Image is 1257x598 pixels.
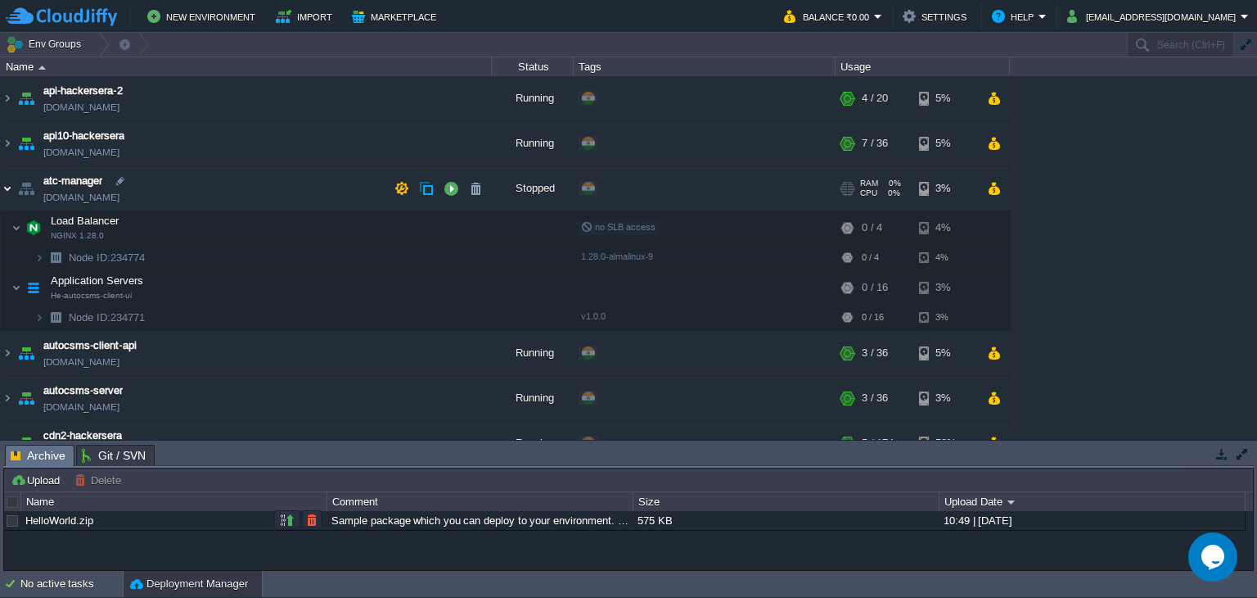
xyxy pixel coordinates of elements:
[67,310,147,324] a: Node ID:234771
[633,511,938,530] div: 575 KB
[51,291,132,301] span: He-autocsms-client-ui
[49,215,121,227] a: Load BalancerNGINX 1.28.0
[860,179,878,188] span: RAM
[1,121,14,165] img: AMDAwAAAACH5BAEAAAAALAAAAAABAAEAAAICRAEAOw==
[67,310,147,324] span: 234771
[784,7,874,26] button: Balance ₹0.00
[919,376,972,420] div: 3%
[634,492,939,511] div: Size
[43,173,102,189] a: atc-manager
[492,121,574,165] div: Running
[919,245,972,270] div: 4%
[919,421,972,465] div: 52%
[20,571,123,597] div: No active tasks
[15,421,38,465] img: AMDAwAAAACH5BAEAAAAALAAAAAABAAEAAAICRAEAOw==
[903,7,971,26] button: Settings
[43,338,137,354] span: autocsms-client-api
[43,189,119,206] a: [DOMAIN_NAME]
[919,76,972,120] div: 5%
[939,511,1244,530] div: 10:49 | [DATE]
[940,492,1245,511] div: Upload Date
[11,211,21,244] img: AMDAwAAAACH5BAEAAAAALAAAAAABAAEAAAICRAEAOw==
[1,421,14,465] img: AMDAwAAAACH5BAEAAAAALAAAAAABAAEAAAICRAEAOw==
[919,121,972,165] div: 5%
[919,331,972,375] div: 5%
[492,166,574,211] div: Stopped
[11,446,65,466] span: Archive
[43,99,119,116] a: [DOMAIN_NAME]
[885,179,901,188] span: 0%
[44,305,67,330] img: AMDAwAAAACH5BAEAAAAALAAAAAABAAEAAAICRAEAOw==
[581,222,656,232] span: no SLB access
[34,245,44,270] img: AMDAwAAAACH5BAEAAAAALAAAAAABAAEAAAICRAEAOw==
[493,57,573,76] div: Status
[34,305,44,330] img: AMDAwAAAACH5BAEAAAAALAAAAAABAAEAAAICRAEAOw==
[51,231,104,241] span: NGINX 1.28.0
[22,492,327,511] div: Name
[43,399,119,415] a: [DOMAIN_NAME]
[862,421,894,465] div: 5 / 174
[43,128,124,144] a: api10-hackersera
[276,7,337,26] button: Import
[328,492,633,511] div: Comment
[15,166,38,211] img: AMDAwAAAACH5BAEAAAAALAAAAAABAAEAAAICRAEAOw==
[862,305,884,330] div: 0 / 16
[15,76,38,120] img: AMDAwAAAACH5BAEAAAAALAAAAAABAAEAAAICRAEAOw==
[581,311,606,321] span: v1.0.0
[22,271,45,304] img: AMDAwAAAACH5BAEAAAAALAAAAAABAAEAAAICRAEAOw==
[327,511,632,530] div: Sample package which you can deploy to your environment. Feel free to delete and upload a package...
[130,576,248,592] button: Deployment Manager
[49,274,146,288] span: Application Servers
[43,383,123,399] a: autocsms-server
[1,166,14,211] img: AMDAwAAAACH5BAEAAAAALAAAAAABAAEAAAICRAEAOw==
[69,251,110,264] span: Node ID:
[862,245,879,270] div: 0 / 4
[147,7,260,26] button: New Environment
[43,428,122,444] a: cdn2-hackersera
[38,66,46,70] img: AMDAwAAAACH5BAEAAAAALAAAAAABAAEAAAICRAEAOw==
[44,245,67,270] img: AMDAwAAAACH5BAEAAAAALAAAAAABAAEAAAICRAEAOw==
[860,188,877,198] span: CPU
[884,188,900,198] span: 0%
[1188,532,1241,582] iframe: chat widget
[15,331,38,375] img: AMDAwAAAACH5BAEAAAAALAAAAAABAAEAAAICRAEAOw==
[1067,7,1241,26] button: [EMAIL_ADDRESS][DOMAIN_NAME]
[992,7,1038,26] button: Help
[862,121,888,165] div: 7 / 36
[49,214,121,228] span: Load Balancer
[15,376,38,420] img: AMDAwAAAACH5BAEAAAAALAAAAAABAAEAAAICRAEAOw==
[862,76,888,120] div: 4 / 20
[862,211,882,244] div: 0 / 4
[15,121,38,165] img: AMDAwAAAACH5BAEAAAAALAAAAAABAAEAAAICRAEAOw==
[11,271,21,304] img: AMDAwAAAACH5BAEAAAAALAAAAAABAAEAAAICRAEAOw==
[581,251,653,261] span: 1.28.0-almalinux-9
[25,514,93,527] a: HelloWorld.zip
[82,446,146,465] span: Git / SVN
[1,76,14,120] img: AMDAwAAAACH5BAEAAAAALAAAAAABAAEAAAICRAEAOw==
[74,473,126,487] button: Delete
[6,33,87,56] button: Env Groups
[43,83,123,99] a: api-hackersera-2
[1,376,14,420] img: AMDAwAAAACH5BAEAAAAALAAAAAABAAEAAAICRAEAOw==
[492,331,574,375] div: Running
[492,76,574,120] div: Running
[862,331,888,375] div: 3 / 36
[352,7,441,26] button: Marketplace
[67,251,147,265] a: Node ID:234774
[492,421,574,465] div: Running
[862,271,888,304] div: 0 / 16
[492,376,574,420] div: Running
[6,7,117,27] img: CloudJiffy
[67,251,147,265] span: 234774
[919,271,972,304] div: 3%
[43,354,119,370] a: [DOMAIN_NAME]
[69,311,110,324] span: Node ID:
[836,57,1009,76] div: Usage
[1,331,14,375] img: AMDAwAAAACH5BAEAAAAALAAAAAABAAEAAAICRAEAOw==
[11,473,65,487] button: Upload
